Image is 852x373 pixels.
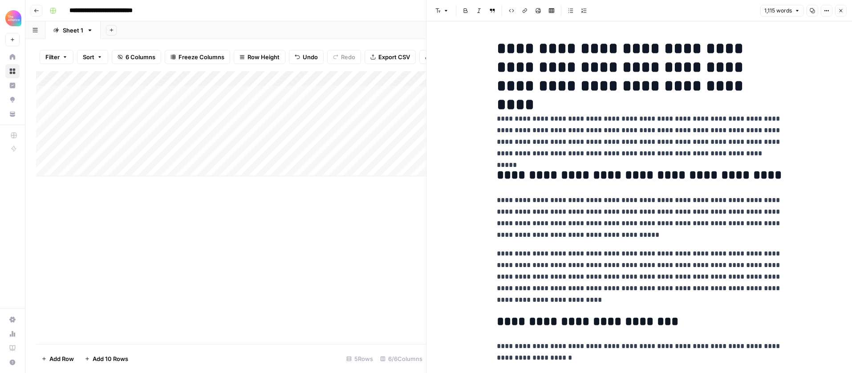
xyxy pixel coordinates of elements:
[5,312,20,327] a: Settings
[165,50,230,64] button: Freeze Columns
[93,354,128,363] span: Add 10 Rows
[179,53,224,61] span: Freeze Columns
[760,5,804,16] button: 1,115 words
[764,7,792,15] span: 1,115 words
[234,50,285,64] button: Row Height
[5,50,20,64] a: Home
[40,50,73,64] button: Filter
[341,53,355,61] span: Redo
[303,53,318,61] span: Undo
[343,352,377,366] div: 5 Rows
[45,53,60,61] span: Filter
[378,53,410,61] span: Export CSV
[5,93,20,107] a: Opportunities
[79,352,134,366] button: Add 10 Rows
[247,53,280,61] span: Row Height
[5,10,21,26] img: Alliance Logo
[49,354,74,363] span: Add Row
[83,53,94,61] span: Sort
[5,327,20,341] a: Usage
[77,50,108,64] button: Sort
[5,78,20,93] a: Insights
[289,50,324,64] button: Undo
[36,352,79,366] button: Add Row
[45,21,101,39] a: Sheet 1
[5,341,20,355] a: Learning Hub
[5,64,20,78] a: Browse
[63,26,83,35] div: Sheet 1
[365,50,416,64] button: Export CSV
[126,53,155,61] span: 6 Columns
[5,107,20,121] a: Your Data
[5,355,20,369] button: Help + Support
[377,352,426,366] div: 6/6 Columns
[327,50,361,64] button: Redo
[5,7,20,29] button: Workspace: Alliance
[112,50,161,64] button: 6 Columns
